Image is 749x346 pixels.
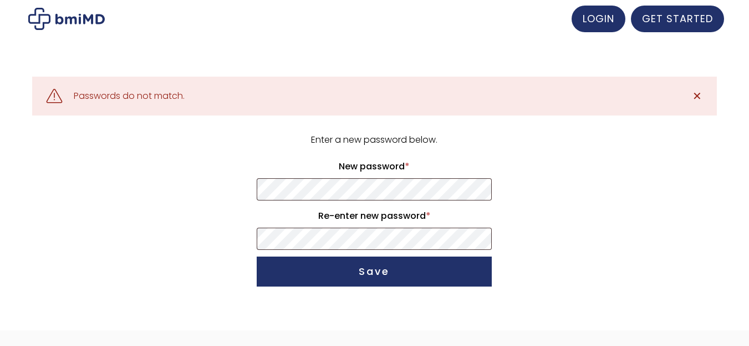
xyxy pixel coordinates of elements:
a: GET STARTED [631,6,724,32]
span: ✕ [692,88,702,104]
button: Save [257,257,492,287]
p: Enter a new password below. [255,132,493,148]
a: ✕ [686,85,709,107]
a: LOGIN [572,6,625,32]
label: New password [257,158,492,175]
div: Passwords do not match. [74,88,185,104]
label: Re-enter new password [257,207,492,225]
span: LOGIN [583,12,614,26]
span: GET STARTED [642,12,713,26]
img: My account [28,8,105,30]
